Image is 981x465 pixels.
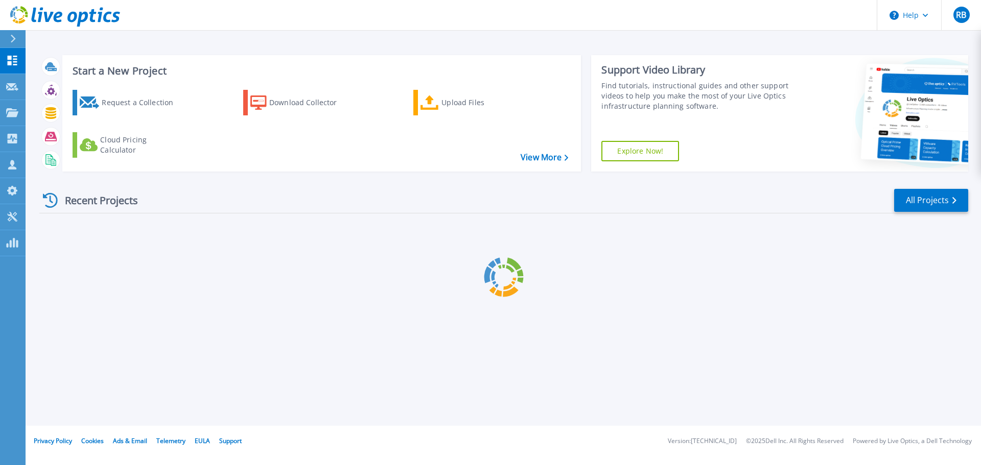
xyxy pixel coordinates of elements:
a: Support [219,436,242,445]
div: Recent Projects [39,188,152,213]
a: Cloud Pricing Calculator [73,132,186,158]
a: Ads & Email [113,436,147,445]
a: Request a Collection [73,90,186,115]
a: EULA [195,436,210,445]
li: Version: [TECHNICAL_ID] [668,438,737,445]
a: Privacy Policy [34,436,72,445]
a: Explore Now! [601,141,679,161]
a: Cookies [81,436,104,445]
div: Upload Files [441,92,523,113]
div: Request a Collection [102,92,183,113]
div: Cloud Pricing Calculator [100,135,182,155]
a: Download Collector [243,90,357,115]
a: Telemetry [156,436,185,445]
h3: Start a New Project [73,65,568,77]
li: © 2025 Dell Inc. All Rights Reserved [746,438,844,445]
div: Download Collector [269,92,351,113]
a: Upload Files [413,90,527,115]
div: Find tutorials, instructional guides and other support videos to help you make the most of your L... [601,81,793,111]
div: Support Video Library [601,63,793,77]
span: RB [956,11,966,19]
a: View More [521,153,568,162]
li: Powered by Live Optics, a Dell Technology [853,438,972,445]
a: All Projects [894,189,968,212]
